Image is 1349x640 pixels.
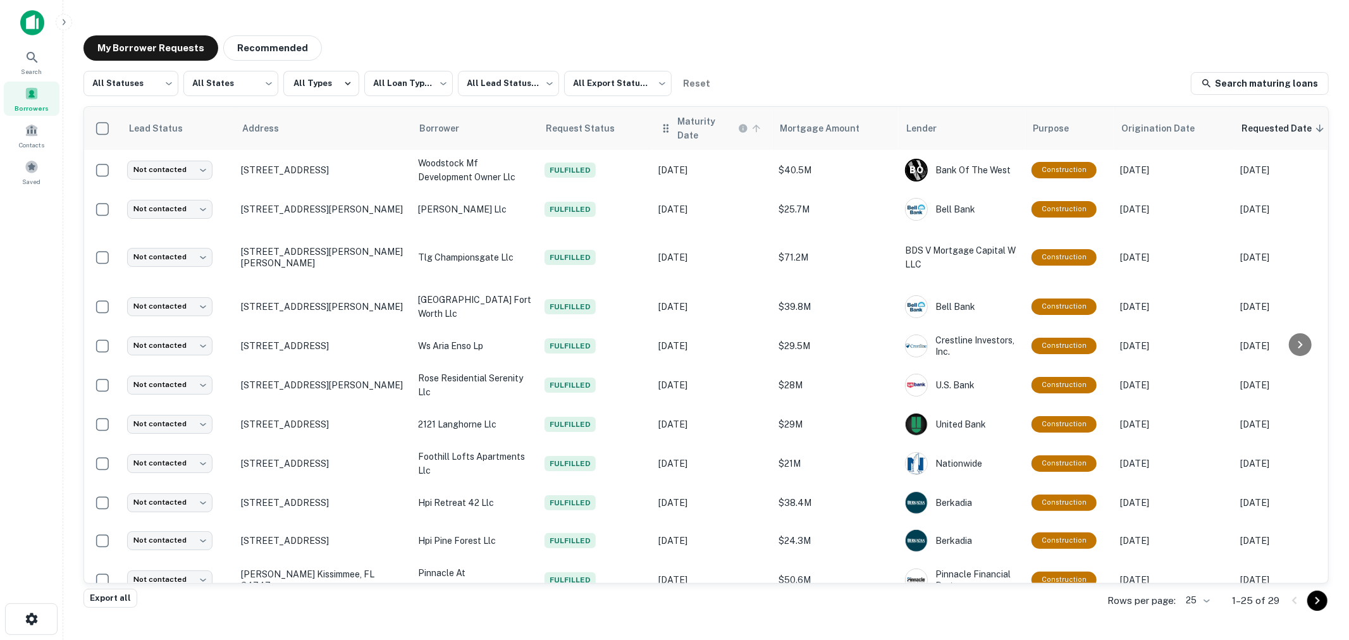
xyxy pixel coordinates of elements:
[127,415,213,433] div: Not contacted
[658,202,766,216] p: [DATE]
[545,495,596,510] span: Fulfilled
[779,457,892,471] p: $21M
[458,67,559,100] div: All Lead Statuses
[1025,107,1114,150] th: Purpose
[1120,417,1228,431] p: [DATE]
[677,114,765,142] span: Maturity dates displayed may be estimated. Please contact the lender for the most accurate maturi...
[83,589,137,608] button: Export all
[905,529,1019,552] div: Berkadia
[1033,121,1085,136] span: Purpose
[241,204,405,215] p: [STREET_ADDRESS][PERSON_NAME]
[1114,107,1234,150] th: Origination Date
[545,202,596,217] span: Fulfilled
[1240,250,1348,264] p: [DATE]
[1107,593,1176,608] p: Rows per page:
[779,534,892,548] p: $24.3M
[779,417,892,431] p: $29M
[906,492,927,514] img: picture
[127,200,213,218] div: Not contacted
[564,67,672,100] div: All Export Statuses
[241,458,405,469] p: [STREET_ADDRESS]
[1232,593,1279,608] p: 1–25 of 29
[1241,121,1328,136] span: Requested Date
[241,535,405,546] p: [STREET_ADDRESS]
[183,67,278,100] div: All States
[1032,298,1097,314] div: This loan purpose was for construction
[127,297,213,316] div: Not contacted
[545,456,596,471] span: Fulfilled
[127,336,213,355] div: Not contacted
[128,121,199,136] span: Lead Status
[283,71,359,96] button: All Types
[1120,300,1228,314] p: [DATE]
[1181,591,1212,610] div: 25
[1032,455,1097,471] div: This loan purpose was for construction
[906,453,927,474] img: picture
[779,339,892,353] p: $29.5M
[418,566,532,594] p: pinnacle at [PERSON_NAME] llc
[1120,457,1228,471] p: [DATE]
[779,573,892,587] p: $50.6M
[241,497,405,508] p: [STREET_ADDRESS]
[779,496,892,510] p: $38.4M
[779,202,892,216] p: $25.7M
[545,417,596,432] span: Fulfilled
[772,107,899,150] th: Mortgage Amount
[1240,417,1348,431] p: [DATE]
[418,496,532,510] p: hpi retreat 42 llc
[1120,339,1228,353] p: [DATE]
[127,531,213,550] div: Not contacted
[412,107,538,150] th: Borrower
[418,339,532,353] p: ws aria enso lp
[905,413,1019,436] div: United Bank
[905,491,1019,514] div: Berkadia
[658,163,766,177] p: [DATE]
[1120,573,1228,587] p: [DATE]
[779,250,892,264] p: $71.2M
[4,155,59,189] a: Saved
[658,573,766,587] p: [DATE]
[15,103,49,113] span: Borrowers
[658,339,766,353] p: [DATE]
[905,159,1019,182] div: Bank Of The West
[658,300,766,314] p: [DATE]
[906,374,927,396] img: picture
[658,496,766,510] p: [DATE]
[4,45,59,79] div: Search
[1121,121,1211,136] span: Origination Date
[779,378,892,392] p: $28M
[418,202,532,216] p: [PERSON_NAME] llc
[779,300,892,314] p: $39.8M
[906,199,927,220] img: picture
[127,248,213,266] div: Not contacted
[677,114,736,142] h6: Maturity Date
[241,569,405,591] p: [PERSON_NAME] Kissimmee, FL 34747
[1240,300,1348,314] p: [DATE]
[658,534,766,548] p: [DATE]
[545,338,596,354] span: Fulfilled
[20,10,44,35] img: capitalize-icon.png
[1120,202,1228,216] p: [DATE]
[1032,495,1097,510] div: This loan purpose was for construction
[235,107,412,150] th: Address
[1032,201,1097,217] div: This loan purpose was for construction
[658,250,766,264] p: [DATE]
[905,452,1019,475] div: Nationwide
[241,419,405,430] p: [STREET_ADDRESS]
[910,164,923,177] p: B O
[1120,496,1228,510] p: [DATE]
[364,67,453,100] div: All Loan Types
[127,454,213,472] div: Not contacted
[905,335,1019,357] div: Crestline Investors, Inc.
[545,572,596,588] span: Fulfilled
[418,156,532,184] p: woodstock mf development owner llc
[1032,377,1097,393] div: This loan purpose was for construction
[1120,250,1228,264] p: [DATE]
[1240,573,1348,587] p: [DATE]
[905,243,1019,271] p: BDS V Mortgage Capital W LLC
[241,301,405,312] p: [STREET_ADDRESS][PERSON_NAME]
[241,379,405,391] p: [STREET_ADDRESS][PERSON_NAME]
[545,378,596,393] span: Fulfilled
[538,107,652,150] th: Request Status
[223,35,322,61] button: Recommended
